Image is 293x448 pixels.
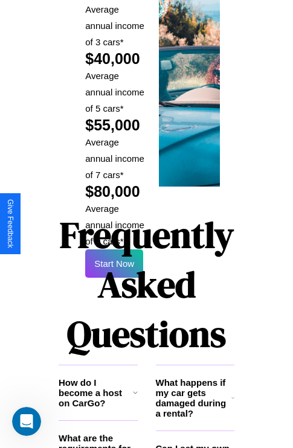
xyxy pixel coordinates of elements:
h2: $55,000 [85,117,146,134]
h2: $40,000 [85,50,146,68]
p: Average annual income of 3 cars* [85,1,146,50]
iframe: Intercom live chat [12,407,41,436]
h2: $80,000 [85,183,146,200]
h1: Frequently Asked Questions [59,204,234,365]
h3: What happens if my car gets damaged during a rental? [156,377,231,418]
p: Average annual income of 5 cars* [85,68,146,117]
p: Average annual income of 7 cars* [85,134,146,183]
button: Start Now [85,249,143,278]
p: Average annual income of 9 cars* [85,200,146,249]
h3: How do I become a host on CarGo? [59,377,133,408]
div: Give Feedback [6,199,14,248]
